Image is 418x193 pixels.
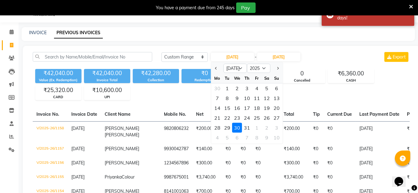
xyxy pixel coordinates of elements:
[122,174,135,180] span: Colour
[262,133,272,143] div: Saturday, August 9, 2025
[84,86,130,94] div: ₹10,600.00
[309,142,324,156] td: ₹0
[160,170,192,184] td: 9987675001
[29,30,47,35] a: INVOICE
[232,73,242,83] div: We
[272,113,282,123] div: 27
[252,103,262,113] div: Friday, July 18, 2025
[222,73,232,83] div: Tu
[222,93,232,103] div: Tuesday, July 8, 2025
[33,142,68,156] td: V/2025-26/1157
[212,103,222,113] div: 14
[242,113,252,123] div: 24
[242,73,252,83] div: Th
[222,133,232,143] div: 5
[33,121,68,142] td: V/2025-26/1158
[164,111,186,117] span: Mobile No.
[252,170,280,184] td: ₹0
[36,94,81,100] div: CARD
[247,64,270,73] select: Select year
[309,156,324,170] td: ₹0
[232,133,242,143] div: 6
[252,83,262,93] div: 4
[236,2,256,13] button: Pay
[252,133,262,143] div: 8
[212,83,222,93] div: 30
[237,156,252,170] td: ₹0
[192,170,222,184] td: ₹3,740.00
[242,123,252,133] div: 31
[35,69,82,78] div: ₹42,040.00
[160,156,192,170] td: 1234567896
[33,156,68,170] td: V/2025-26/1156
[272,133,282,143] div: Sunday, August 10, 2025
[242,133,252,143] div: 7
[252,103,262,113] div: 18
[156,5,235,11] div: You have a payment due from 245 days
[242,103,252,113] div: 17
[262,103,272,113] div: 19
[272,123,282,133] div: Sunday, August 3, 2025
[160,142,192,156] td: 9930042787
[324,121,356,142] td: ₹0
[222,123,232,133] div: Tuesday, July 29, 2025
[242,83,252,93] div: 3
[222,103,232,113] div: 15
[237,170,252,184] td: ₹0
[392,168,412,187] iframe: chat widget
[232,103,242,113] div: Wednesday, July 16, 2025
[33,52,152,62] input: Search by Name/Mobile/Email/Invoice No
[393,54,406,60] span: Export
[280,170,309,184] td: ₹3,740.00
[212,93,222,103] div: Monday, July 7, 2025
[280,156,309,170] td: ₹300.00
[309,170,324,184] td: ₹0
[222,170,237,184] td: ₹0
[272,73,282,83] div: Su
[327,111,352,117] span: Current Due
[71,111,97,117] span: Invoice Date
[262,103,272,113] div: Saturday, July 19, 2025
[222,93,232,103] div: 8
[232,83,242,93] div: 2
[359,111,399,117] span: Last Payment Date
[54,27,103,38] a: PREVIOUS INVOICES
[222,83,232,93] div: Tuesday, July 1, 2025
[262,83,272,93] div: 5
[212,113,222,123] div: Monday, July 21, 2025
[222,123,232,133] div: 29
[262,123,272,133] div: Saturday, August 2, 2025
[252,73,262,83] div: Fr
[212,133,222,143] div: Monday, August 4, 2025
[280,121,309,142] td: ₹200.00
[242,83,252,93] div: Thursday, July 3, 2025
[272,133,282,143] div: 10
[280,142,309,156] td: ₹140.00
[262,113,272,123] div: Saturday, July 26, 2025
[192,156,222,170] td: ₹300.00
[252,113,262,123] div: Friday, July 25, 2025
[232,93,242,103] div: 9
[212,123,222,133] div: Monday, July 28, 2025
[222,113,232,123] div: Tuesday, July 22, 2025
[279,69,325,78] div: 0
[133,78,179,83] div: Collection
[211,53,254,61] input: Start Date
[232,83,242,93] div: Wednesday, July 2, 2025
[232,123,242,133] div: Wednesday, July 30, 2025
[222,113,232,123] div: 22
[71,174,85,180] span: [DATE]
[252,123,262,133] div: 1
[272,93,282,103] div: 13
[105,146,139,151] span: [PERSON_NAME]
[84,78,130,83] div: Invoice Total
[272,113,282,123] div: Sunday, July 27, 2025
[192,121,222,142] td: ₹200.00
[384,52,408,62] button: Export
[324,170,356,184] td: ₹0
[272,123,282,133] div: 3
[214,63,219,73] button: Previous month
[35,78,82,83] div: Value (Ex. Redemption)
[262,133,272,143] div: 9
[160,121,192,142] td: 9820806232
